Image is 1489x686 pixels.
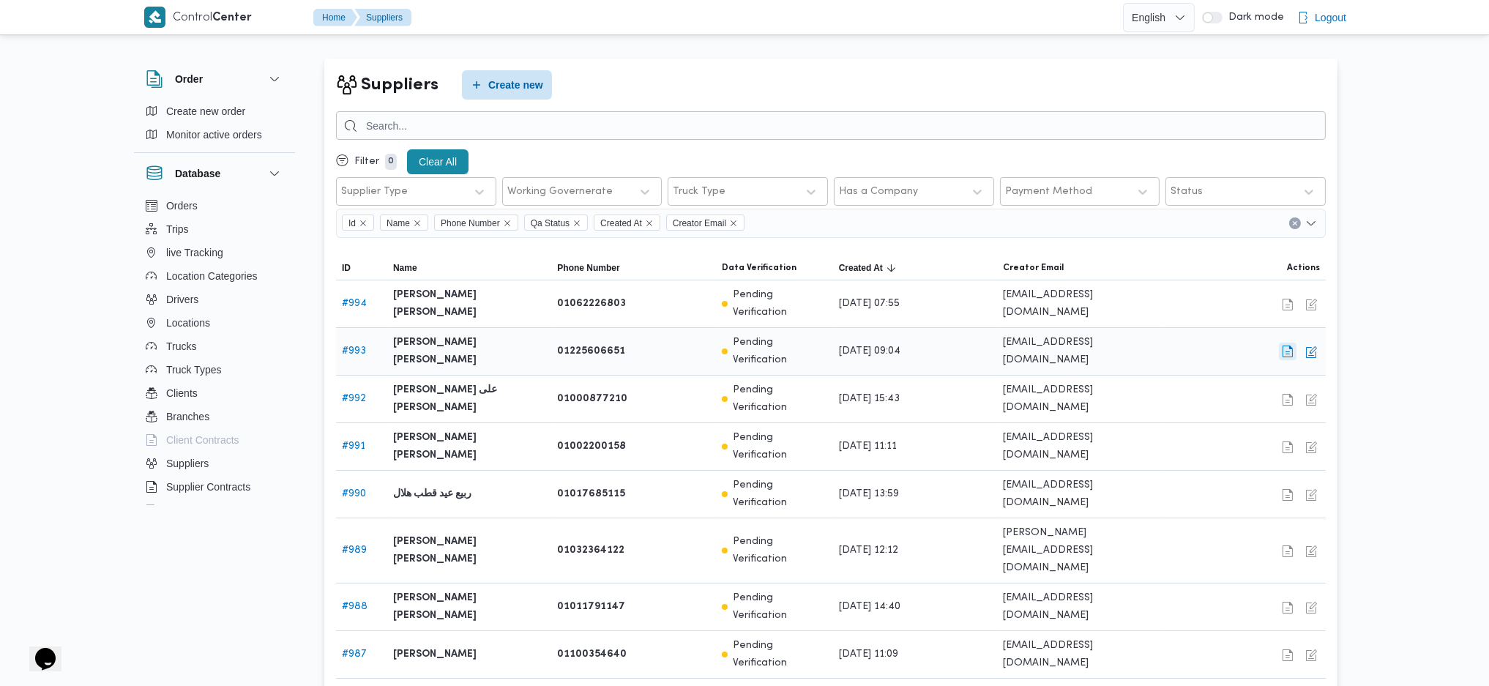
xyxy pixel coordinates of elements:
[140,264,289,288] button: Location Categories
[1003,637,1155,672] span: [EMAIL_ADDRESS][DOMAIN_NAME]
[393,381,545,417] b: [PERSON_NAME] على [PERSON_NAME]
[140,217,289,241] button: Trips
[354,156,379,168] p: Filter
[1315,9,1346,26] span: Logout
[166,244,223,261] span: live Tracking
[1223,12,1284,23] span: Dark mode
[342,346,366,356] a: #993
[140,452,289,475] button: Suppliers
[1289,217,1301,229] button: Clear input
[140,381,289,405] button: Clients
[342,441,365,451] a: #991
[140,475,289,499] button: Supplier Contracts
[342,545,367,555] a: #989
[557,343,625,360] b: 01225606651
[313,9,357,26] button: Home
[342,489,366,499] a: #990
[734,334,827,369] p: Pending Verification
[503,219,512,228] button: Remove Phone Number from selection in this group
[166,361,221,379] span: Truck Types
[557,542,624,559] b: 01032364122
[839,343,900,360] span: [DATE] 09:04
[341,186,408,198] div: Supplier Type
[166,455,209,472] span: Suppliers
[336,256,387,280] button: ID
[166,220,189,238] span: Trips
[393,429,545,464] b: [PERSON_NAME] [PERSON_NAME]
[557,438,626,455] b: 01002200158
[572,219,581,228] button: Remove Qa Status from selection in this group
[393,286,545,321] b: [PERSON_NAME] [PERSON_NAME]
[342,299,367,308] a: #994
[434,215,518,231] span: Phone Number
[734,533,827,568] p: Pending Verification
[166,384,198,402] span: Clients
[1305,217,1317,229] button: Open list of options
[722,262,796,274] span: Data Verification
[342,394,366,403] a: #992
[734,637,827,672] p: Pending Verification
[359,219,367,228] button: Remove Id from selection in this group
[594,215,660,231] span: Created At
[393,589,545,625] b: [PERSON_NAME] [PERSON_NAME]
[839,262,883,274] span: Created At; Sorted in descending order
[673,215,726,231] span: Creator Email
[839,390,900,408] span: [DATE] 15:43
[342,649,367,659] a: #987
[175,70,203,88] h3: Order
[1003,286,1155,321] span: [EMAIL_ADDRESS][DOMAIN_NAME]
[839,438,897,455] span: [DATE] 11:11
[140,358,289,381] button: Truck Types
[734,477,827,512] p: Pending Verification
[645,219,654,228] button: Remove Created At from selection in this group
[1003,429,1155,464] span: [EMAIL_ADDRESS][DOMAIN_NAME]
[166,478,250,496] span: Supplier Contracts
[557,598,625,616] b: 01011791147
[1003,262,1064,274] span: Creator Email
[1003,381,1155,417] span: [EMAIL_ADDRESS][DOMAIN_NAME]
[166,102,245,120] span: Create new order
[166,291,198,308] span: Drivers
[839,598,900,616] span: [DATE] 14:40
[140,241,289,264] button: live Tracking
[1171,186,1203,198] div: Status
[387,256,551,280] button: Name
[666,215,744,231] span: Creator Email
[166,314,210,332] span: Locations
[673,186,725,198] div: Truck Type
[1287,262,1320,274] span: Actions
[734,286,827,321] p: Pending Verification
[531,215,570,231] span: Qa Status
[342,262,351,274] span: ID
[839,485,899,503] span: [DATE] 13:59
[393,533,545,568] b: [PERSON_NAME] [PERSON_NAME]
[342,602,367,611] a: #988
[166,431,239,449] span: Client Contracts
[393,485,471,503] b: ربيع عيد قطب هلال
[140,499,289,522] button: Devices
[387,215,410,231] span: Name
[348,215,356,231] span: Id
[557,646,627,663] b: 01100354640
[886,262,897,274] svg: Sorted in descending order
[385,154,397,170] p: 0
[557,485,625,503] b: 01017685115
[140,311,289,335] button: Locations
[413,219,422,228] button: Remove Name from selection in this group
[1291,3,1352,32] button: Logout
[551,256,715,280] button: Phone Number
[1003,589,1155,625] span: [EMAIL_ADDRESS][DOMAIN_NAME]
[441,215,500,231] span: Phone Number
[15,627,61,671] iframe: chat widget
[140,428,289,452] button: Client Contracts
[166,267,258,285] span: Location Categories
[140,335,289,358] button: Trucks
[140,194,289,217] button: Orders
[354,9,411,26] button: Suppliers
[134,194,295,511] div: Database
[336,111,1326,140] input: Search...
[734,429,827,464] p: Pending Verification
[342,215,374,231] span: Id
[212,12,252,23] b: Center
